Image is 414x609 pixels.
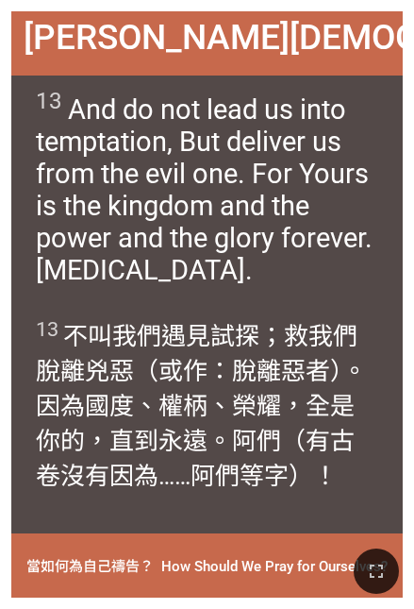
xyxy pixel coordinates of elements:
wg1411: 、榮耀 [36,392,355,490]
wg4675: ，直到 [36,427,355,490]
wg4506: 我們 [36,322,367,490]
wg3754: 國度 [36,392,355,490]
wg932: 、權柄 [36,392,355,490]
span: And do not lead us into temptation, But deliver us from the evil one. For Yours is the kingdom an... [36,88,378,286]
span: 不 [36,316,378,491]
wg1519: 永遠 [36,427,355,490]
wg4190: （或作：脫離惡者）。因為 [36,357,367,490]
sup: 13 [36,88,62,114]
wg1519: 試探 [36,322,367,490]
wg2076: 你的 [36,427,355,490]
wg2248: 脫離 [36,357,367,490]
wg575: 兇惡 [36,357,367,490]
wg2248: 遇見 [36,322,367,490]
wg3361: 叫 [36,322,367,490]
wg1391: ，全是 [36,392,355,490]
sup: 13 [36,317,58,341]
wg3986: ；救 [36,322,367,490]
